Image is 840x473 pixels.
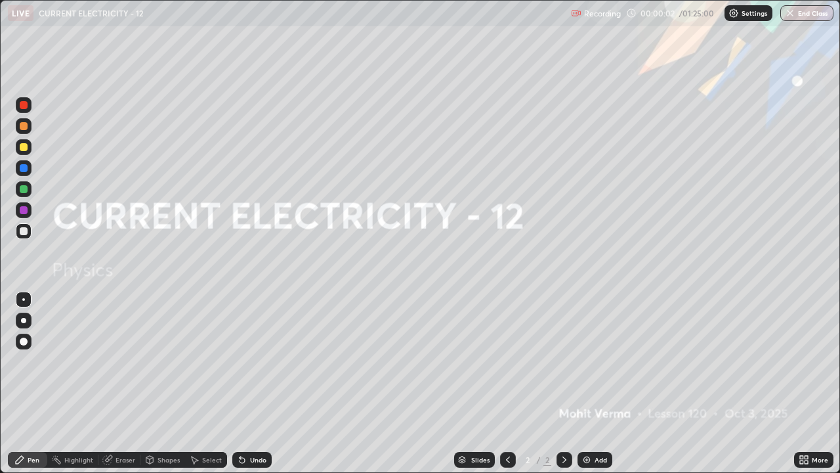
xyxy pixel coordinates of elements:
p: CURRENT ELECTRICITY - 12 [39,8,143,18]
img: end-class-cross [785,8,795,18]
p: Recording [584,9,621,18]
div: Slides [471,457,490,463]
div: 2 [521,456,534,464]
button: End Class [780,5,833,21]
div: Select [202,457,222,463]
div: Eraser [115,457,135,463]
div: Pen [28,457,39,463]
div: Highlight [64,457,93,463]
p: LIVE [12,8,30,18]
div: Shapes [157,457,180,463]
p: Settings [742,10,767,16]
img: class-settings-icons [728,8,739,18]
img: add-slide-button [581,455,592,465]
div: 2 [543,454,551,466]
img: recording.375f2c34.svg [571,8,581,18]
div: Undo [250,457,266,463]
div: More [812,457,828,463]
div: / [537,456,541,464]
div: Add [595,457,607,463]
